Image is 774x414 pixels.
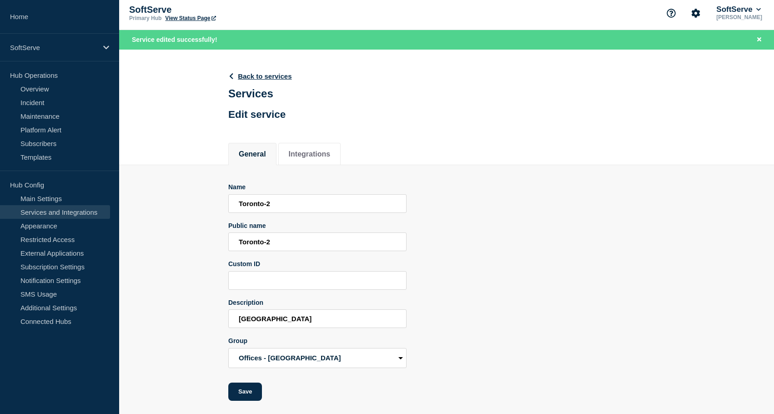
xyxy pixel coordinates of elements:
[228,383,262,401] button: Save
[165,15,216,21] a: View Status Page
[289,150,331,158] button: Integrations
[228,87,292,100] h1: Services
[228,348,407,368] select: Group
[228,109,292,121] h2: Edit service
[662,4,681,23] button: Support
[228,271,407,290] input: Custom ID
[714,5,763,14] button: SoftServe
[228,337,407,344] div: Group
[228,194,407,213] input: Name
[129,5,311,15] p: SoftServe
[228,299,407,306] div: Description
[228,72,292,80] a: Back to services
[228,222,407,229] div: Public name
[228,232,407,251] input: Public name
[754,35,765,45] button: Close banner
[132,36,217,43] span: Service edited successfully!
[686,4,705,23] button: Account settings
[714,14,764,20] p: [PERSON_NAME]
[228,309,407,328] input: Description
[10,44,97,51] p: SoftServe
[228,183,407,191] div: Name
[129,15,161,21] p: Primary Hub
[239,150,266,158] button: General
[228,260,407,268] div: Custom ID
